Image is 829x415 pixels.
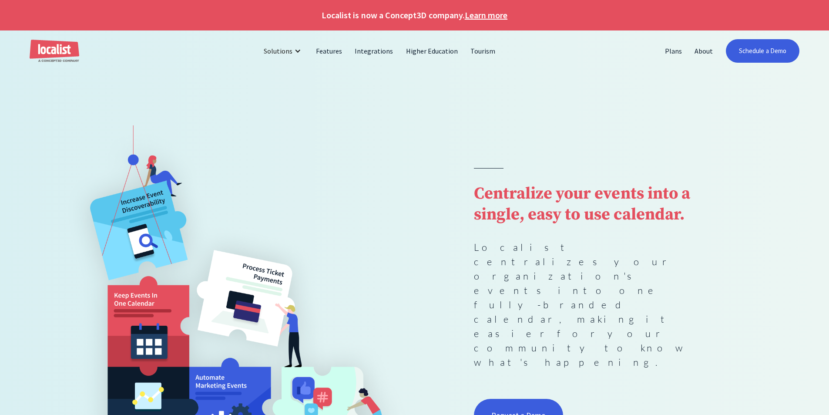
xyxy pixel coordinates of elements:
[257,40,310,61] div: Solutions
[688,40,719,61] a: About
[464,40,502,61] a: Tourism
[349,40,399,61] a: Integrations
[465,9,507,22] a: Learn more
[30,40,79,63] a: home
[264,46,292,56] div: Solutions
[474,183,690,225] strong: Centralize your events into a single, easy to use calendar.
[726,39,799,63] a: Schedule a Demo
[400,40,465,61] a: Higher Education
[310,40,349,61] a: Features
[659,40,688,61] a: Plans
[474,240,711,369] p: Localist centralizes your organization's events into one fully-branded calendar, making it easier...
